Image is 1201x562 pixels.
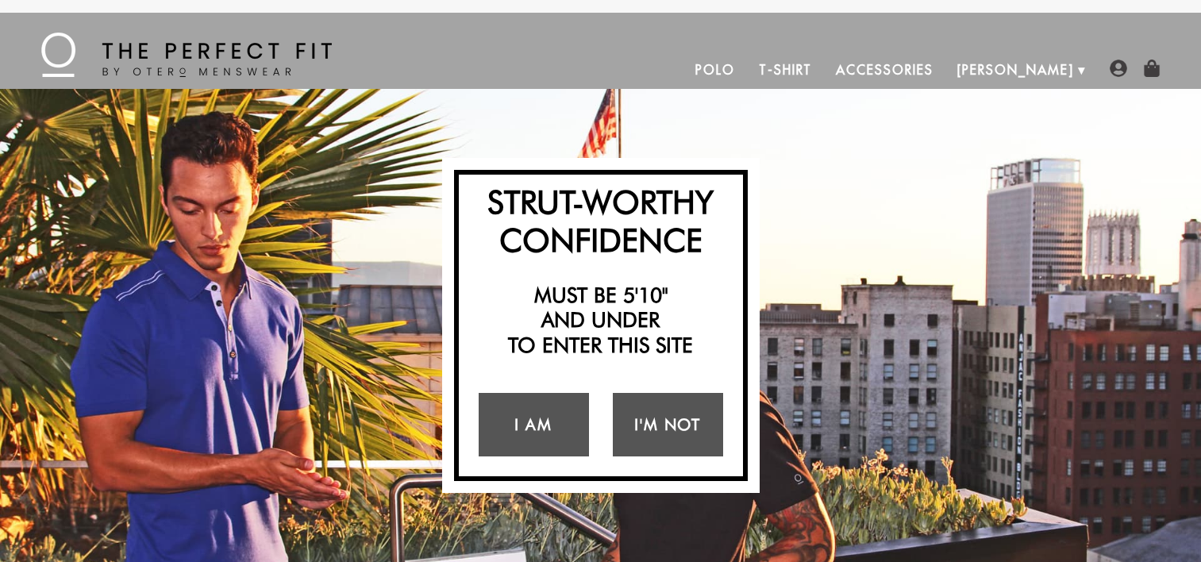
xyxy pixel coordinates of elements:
img: shopping-bag-icon.png [1143,60,1161,77]
a: I'm Not [613,393,723,456]
a: [PERSON_NAME] [945,51,1086,89]
a: I Am [479,393,589,456]
h2: Strut-Worthy Confidence [467,183,735,259]
img: user-account-icon.png [1110,60,1127,77]
img: The Perfect Fit - by Otero Menswear - Logo [41,33,332,77]
h2: Must be 5'10" and under to enter this site [467,283,735,357]
a: Accessories [824,51,945,89]
a: Polo [683,51,747,89]
a: T-Shirt [747,51,824,89]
